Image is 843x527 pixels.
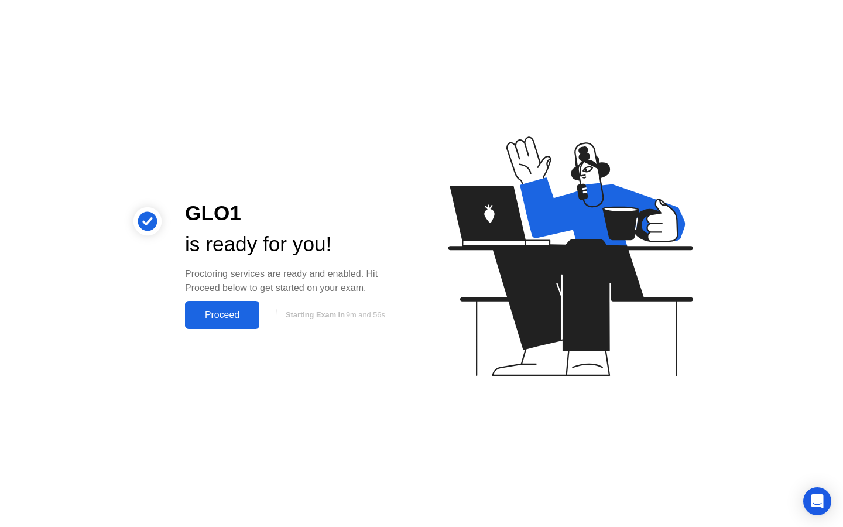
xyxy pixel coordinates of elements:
div: is ready for you! [185,229,403,260]
span: 9m and 56s [346,310,385,319]
button: Proceed [185,301,259,329]
button: Starting Exam in9m and 56s [265,304,403,326]
div: GLO1 [185,198,403,229]
div: Open Intercom Messenger [803,487,831,515]
div: Proctoring services are ready and enabled. Hit Proceed below to get started on your exam. [185,267,403,295]
div: Proceed [189,310,256,320]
